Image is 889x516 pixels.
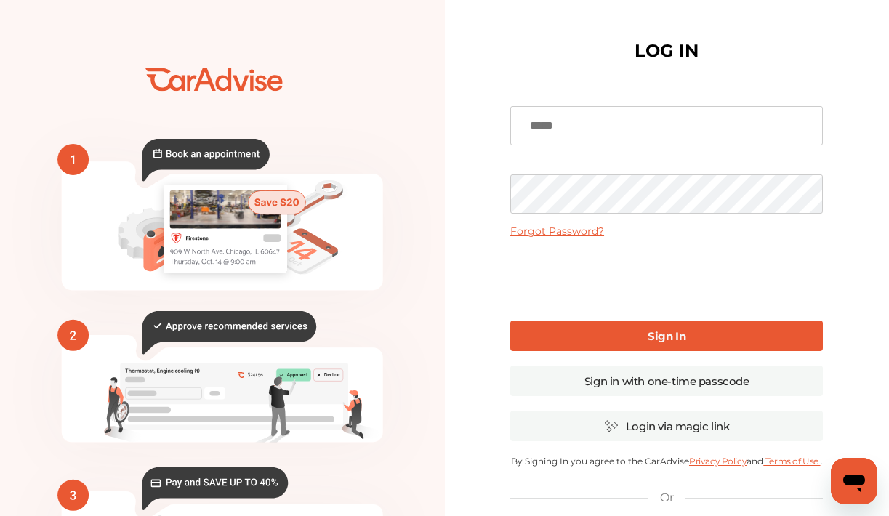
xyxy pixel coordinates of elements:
iframe: reCAPTCHA [556,249,777,306]
b: Sign In [648,329,685,343]
a: Privacy Policy [689,456,747,467]
p: By Signing In you agree to the CarAdvise and . [510,456,823,467]
h1: LOG IN [635,44,699,58]
a: Terms of Use [763,456,820,467]
iframe: Button to launch messaging window [831,458,877,504]
img: magic_icon.32c66aac.svg [604,419,619,433]
p: Or [660,490,673,506]
a: Forgot Password? [510,225,604,238]
a: Sign in with one-time passcode [510,366,823,396]
a: Login via magic link [510,411,823,441]
a: Sign In [510,321,823,351]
